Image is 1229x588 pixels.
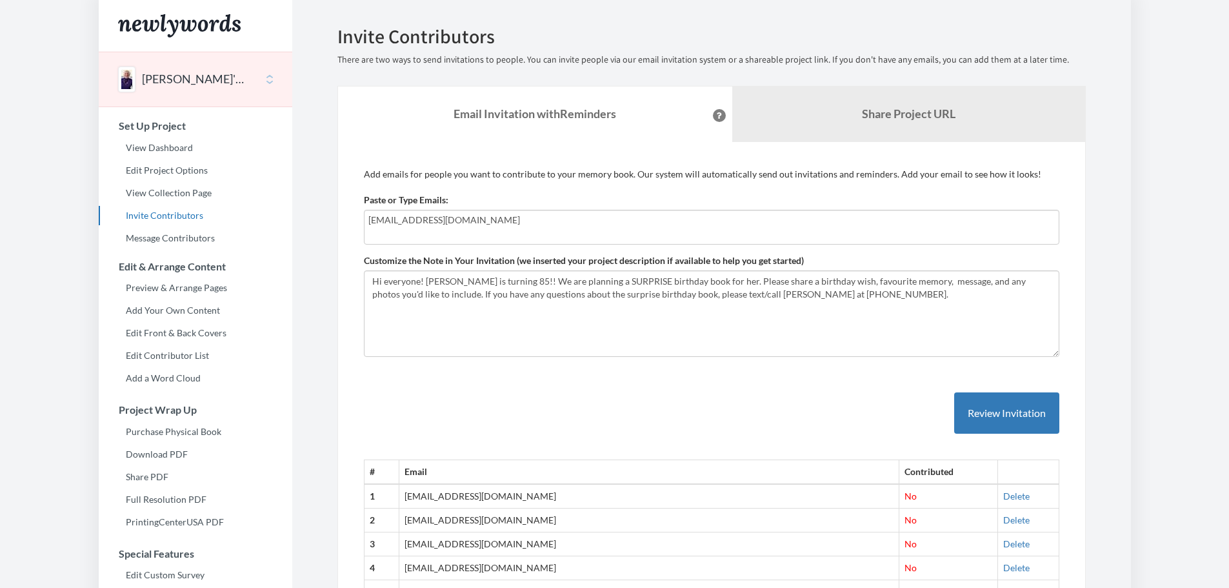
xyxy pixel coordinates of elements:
[364,168,1059,181] p: Add emails for people you want to contribute to your memory book. Our system will automatically s...
[1003,491,1030,502] a: Delete
[99,404,292,416] h3: Project Wrap Up
[364,270,1059,357] textarea: Hi everyone! [PERSON_NAME] is turning 85!! We are planning a SURPRISE birthday book for her. Plea...
[99,422,292,441] a: Purchase Physical Book
[99,206,292,225] a: Invite Contributors
[954,392,1059,434] button: Review Invitation
[99,467,292,487] a: Share PDF
[99,323,292,343] a: Edit Front & Back Covers
[99,369,292,388] a: Add a Word Cloud
[364,194,448,207] label: Paste or Type Emails:
[1003,538,1030,549] a: Delete
[399,509,899,532] td: [EMAIL_ADDRESS][DOMAIN_NAME]
[99,161,292,180] a: Edit Project Options
[904,538,917,549] span: No
[118,14,241,37] img: Newlywords logo
[364,509,399,532] th: 2
[904,491,917,502] span: No
[899,460,997,484] th: Contributed
[454,106,616,121] strong: Email Invitation with Reminders
[99,490,292,509] a: Full Resolution PDF
[364,532,399,556] th: 3
[364,460,399,484] th: #
[337,26,1086,47] h2: Invite Contributors
[99,301,292,320] a: Add Your Own Content
[399,460,899,484] th: Email
[99,278,292,298] a: Preview & Arrange Pages
[904,562,917,573] span: No
[99,138,292,157] a: View Dashboard
[399,484,899,508] td: [EMAIL_ADDRESS][DOMAIN_NAME]
[399,556,899,580] td: [EMAIL_ADDRESS][DOMAIN_NAME]
[99,120,292,132] h3: Set Up Project
[337,54,1086,66] p: There are two ways to send invitations to people. You can invite people via our email invitation ...
[99,445,292,464] a: Download PDF
[862,106,955,121] b: Share Project URL
[368,213,1055,227] input: Add contributor email(s) here...
[399,532,899,556] td: [EMAIL_ADDRESS][DOMAIN_NAME]
[99,346,292,365] a: Edit Contributor List
[99,548,292,560] h3: Special Features
[1003,514,1030,525] a: Delete
[99,183,292,203] a: View Collection Page
[904,514,917,525] span: No
[364,254,804,267] label: Customize the Note in Your Invitation (we inserted your project description if available to help ...
[364,484,399,508] th: 1
[99,565,292,585] a: Edit Custom Survey
[142,71,246,88] button: [PERSON_NAME]'s 85th Birthday!
[1003,562,1030,573] a: Delete
[364,556,399,580] th: 4
[99,228,292,248] a: Message Contributors
[99,512,292,532] a: PrintingCenterUSA PDF
[99,261,292,272] h3: Edit & Arrange Content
